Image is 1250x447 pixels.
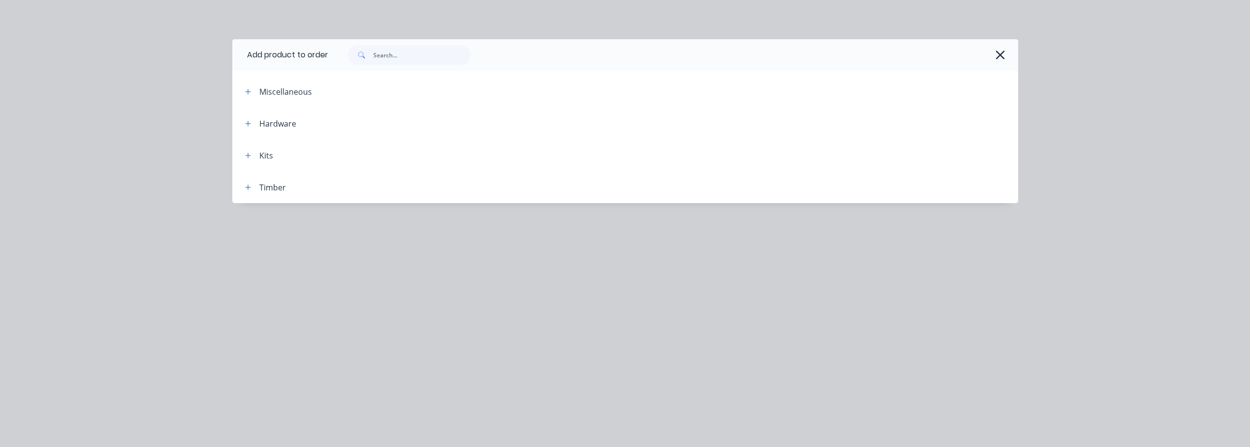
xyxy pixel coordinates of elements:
[259,118,296,130] div: Hardware
[373,45,471,65] input: Search...
[259,86,312,98] div: Miscellaneous
[259,182,286,193] div: Timber
[259,150,273,161] div: Kits
[232,39,328,71] div: Add product to order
